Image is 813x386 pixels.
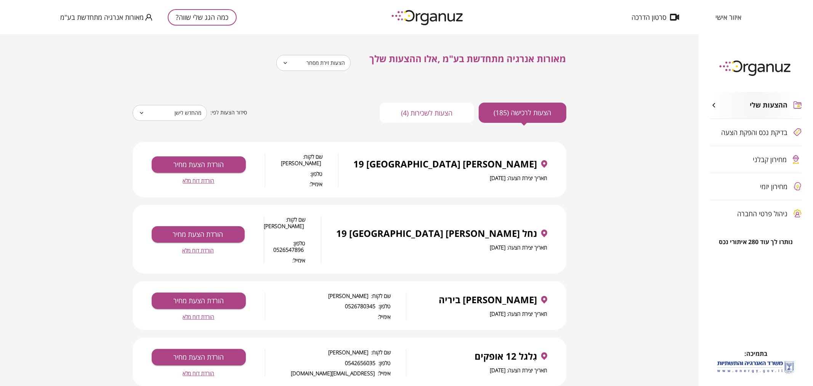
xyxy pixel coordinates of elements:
button: סרטון הדרכה [620,13,691,21]
span: תאריך יצירת הצעה: [DATE] [490,244,547,251]
button: הורדת דוח מלא [183,314,215,320]
button: הורדת הצעת מחיר [152,226,245,243]
span: נותרו לך עוד 280 איתורי נכס [719,238,793,246]
span: בדיקת נכס והפקת הצעה [722,129,788,136]
button: כמה הגג שלי שווה? [168,9,237,26]
span: טלפון: 0526780345 [265,303,391,309]
span: בתמיכה: [744,349,767,358]
span: [PERSON_NAME] 19 [GEOGRAPHIC_DATA] [354,159,537,169]
button: הורדת דוח מלא [183,370,215,376]
img: logo [386,7,470,28]
span: גִלגל 12 אופקים [475,351,537,362]
span: תאריך יצירת הצעה: [DATE] [490,174,547,182]
button: ההצעות שלי [710,92,802,119]
span: שם לקוח: [PERSON_NAME] [265,153,323,167]
span: תאריך יצירת הצעה: [DATE] [490,367,547,374]
button: בדיקת נכס והפקת הצעה [710,119,802,146]
span: מחירון יזמי [760,183,788,190]
span: סרטון הדרכה [632,13,666,21]
span: אימייל: [264,257,306,264]
span: איזור אישי [715,13,741,21]
span: טלפון: [265,170,323,177]
button: מאורות אנרגיה מתחדשת בע"מ [60,13,152,22]
button: הורדת דוח מלא [182,247,214,254]
img: logo [714,57,798,78]
span: מאורות אנרגיה מתחדשת בע"מ ,אלו ההצעות שלך [370,52,566,65]
span: סידור הצעות לפי: [211,109,247,116]
span: אימייל: [265,314,391,320]
span: אימייל: [265,181,323,187]
span: שם לקוח: [PERSON_NAME] [265,349,391,355]
span: מאורות אנרגיה מתחדשת בע"מ [60,13,144,21]
span: ההצעות שלי [750,101,788,109]
button: מחירון קבלני [710,146,802,173]
span: שם לקוח: [PERSON_NAME] [265,293,391,299]
button: מחירון יזמי [710,173,802,200]
button: ניהול פרטי החברה [710,200,802,227]
span: טלפון: 0542656035 [265,360,391,366]
button: הורדת דוח מלא [183,177,215,184]
span: אימייל: [EMAIL_ADDRESS][DOMAIN_NAME] [265,370,391,376]
button: הורדת הצעת מחיר [152,156,246,173]
span: ניהול פרטי החברה [738,210,788,217]
button: הורדת הצעת מחיר [152,349,246,365]
span: טלפון: 0526547896 [264,240,306,253]
span: מחירון קבלני [753,156,787,163]
button: איזור אישי [704,13,753,21]
button: הצעות לרכישה (185) [479,103,566,123]
img: לוגו משרד האנרגיה [716,358,796,376]
div: מהחדש לישן [133,102,207,124]
span: שם לקוח: [PERSON_NAME] [264,216,306,236]
div: הצעות זירת מסחר [276,52,351,74]
span: נחל [PERSON_NAME] 19 [GEOGRAPHIC_DATA] [337,228,537,239]
span: [PERSON_NAME] ביריה [439,294,537,305]
button: הצעות לשכירות (4) [380,103,474,123]
span: תאריך יצירת הצעה: [DATE] [490,310,547,317]
button: הורדת הצעת מחיר [152,293,246,309]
